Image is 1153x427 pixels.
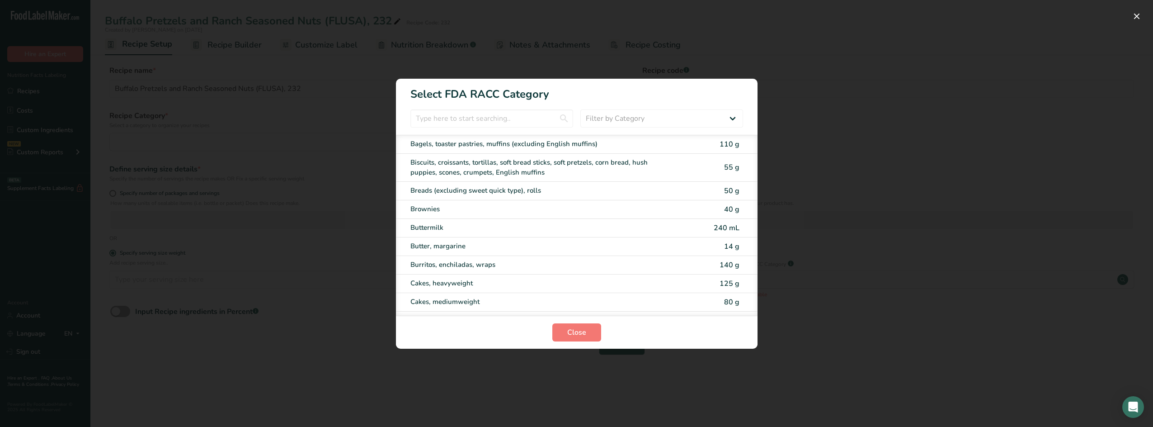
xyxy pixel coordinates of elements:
span: 110 g [720,139,739,149]
div: Burritos, enchiladas, wraps [410,260,667,270]
span: Close [567,327,586,338]
div: Butter, margarine [410,241,667,251]
span: 125 g [720,279,739,289]
span: 140 g [720,260,739,270]
div: Open Intercom Messenger [1122,396,1144,418]
div: Breads (excluding sweet quick type), rolls [410,185,667,196]
span: 80 g [724,297,739,307]
div: Cakes, mediumweight [410,297,667,307]
div: Bagels, toaster pastries, muffins (excluding English muffins) [410,139,667,149]
span: 50 g [724,186,739,196]
span: 14 g [724,242,739,251]
span: 40 g [724,204,739,214]
div: Biscuits, croissants, tortillas, soft bread sticks, soft pretzels, corn bread, hush puppies, scon... [410,157,667,178]
input: Type here to start searching.. [410,109,573,128]
button: Close [552,323,601,342]
h1: Select FDA RACC Category [396,79,758,102]
div: Buttermilk [410,223,667,233]
div: Brownies [410,204,667,214]
span: 55 g [724,162,739,172]
span: 240 mL [714,223,739,233]
div: Cakes, heavyweight [410,278,667,289]
div: Cakes, lightweight (angel food, chiffon, or sponge cake without icing or filling) [410,315,667,326]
